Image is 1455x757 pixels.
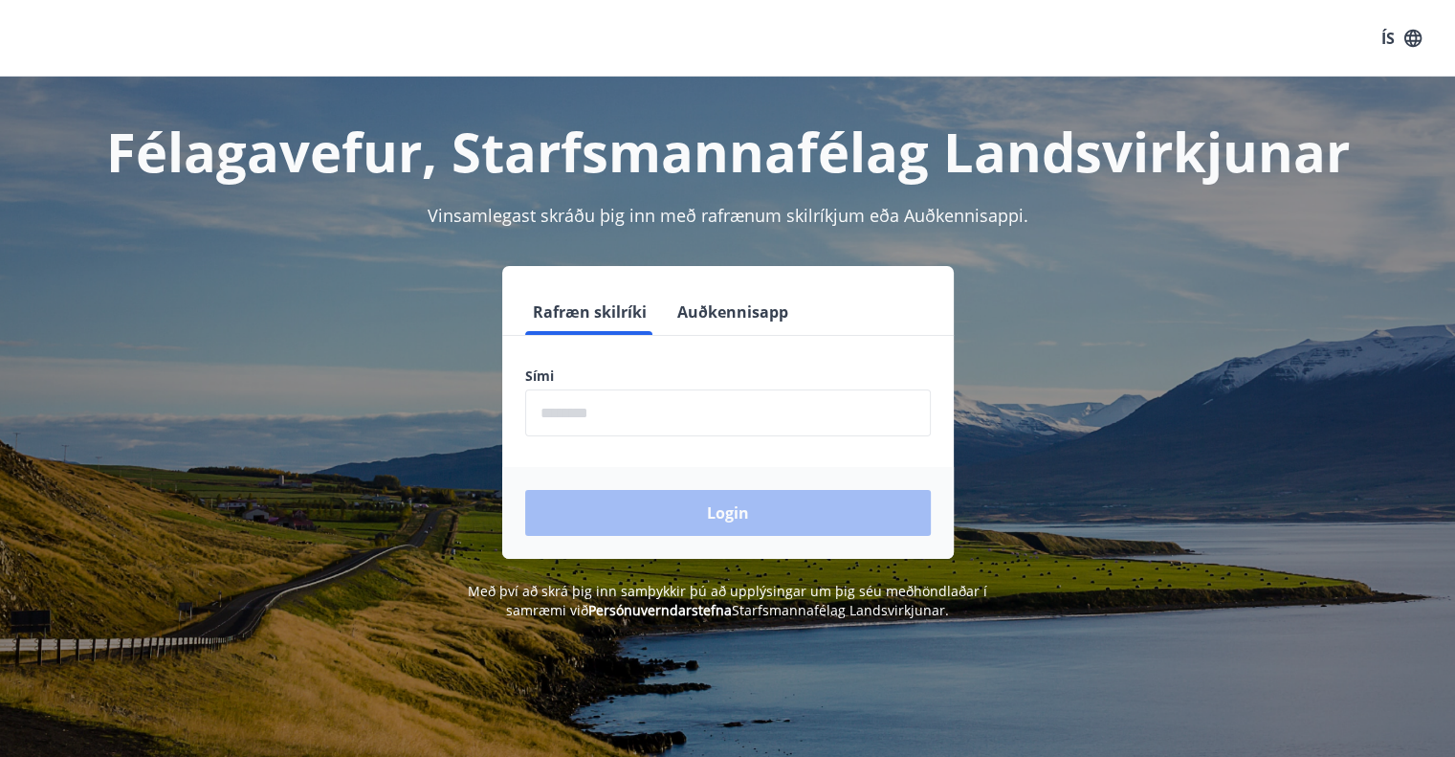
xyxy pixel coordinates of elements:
[428,204,1028,227] span: Vinsamlegast skráðu þig inn með rafrænum skilríkjum eða Auðkennisappi.
[670,289,796,335] button: Auðkennisapp
[588,601,732,619] a: Persónuverndarstefna
[525,367,931,386] label: Sími
[62,115,1394,188] h1: Félagavefur, Starfsmannafélag Landsvirkjunar
[525,289,654,335] button: Rafræn skilríki
[468,582,987,619] span: Með því að skrá þig inn samþykkir þú að upplýsingar um þig séu meðhöndlaðar í samræmi við Starfsm...
[1371,21,1432,56] button: ÍS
